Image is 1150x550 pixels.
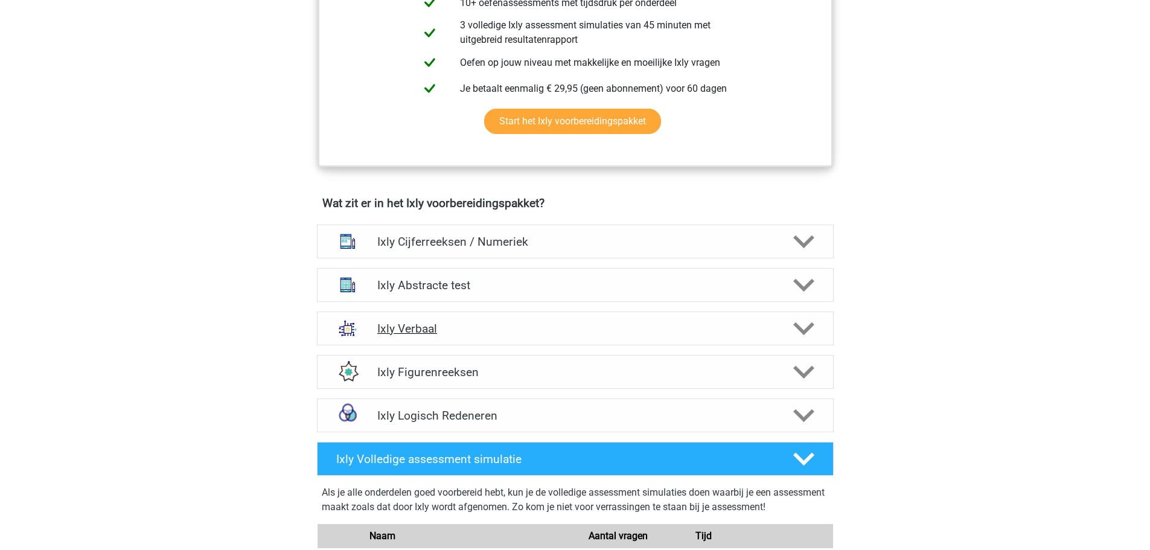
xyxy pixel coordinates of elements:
[312,398,839,432] a: syllogismen Ixly Logisch Redeneren
[377,365,773,379] h4: Ixly Figurenreeksen
[312,268,839,302] a: abstracte matrices Ixly Abstracte test
[377,235,773,249] h4: Ixly Cijferreeksen / Numeriek
[377,409,773,423] h4: Ixly Logisch Redeneren
[377,322,773,336] h4: Ixly Verbaal
[312,355,839,389] a: figuurreeksen Ixly Figurenreeksen
[332,269,363,301] img: abstracte matrices
[484,109,661,134] a: Start het Ixly voorbereidingspakket
[377,278,773,292] h4: Ixly Abstracte test
[332,313,363,344] img: analogieen
[312,312,839,345] a: analogieen Ixly Verbaal
[575,529,660,543] div: Aantal vragen
[332,356,363,388] img: figuurreeksen
[332,400,363,431] img: syllogismen
[322,485,829,519] div: Als je alle onderdelen goed voorbereid hebt, kun je de volledige assessment simulaties doen waarb...
[661,529,747,543] div: Tijd
[336,452,773,466] h4: Ixly Volledige assessment simulatie
[332,226,363,257] img: cijferreeksen
[312,442,839,476] a: Ixly Volledige assessment simulatie
[322,196,828,210] h4: Wat zit er in het Ixly voorbereidingspakket?
[360,529,575,543] div: Naam
[312,225,839,258] a: cijferreeksen Ixly Cijferreeksen / Numeriek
